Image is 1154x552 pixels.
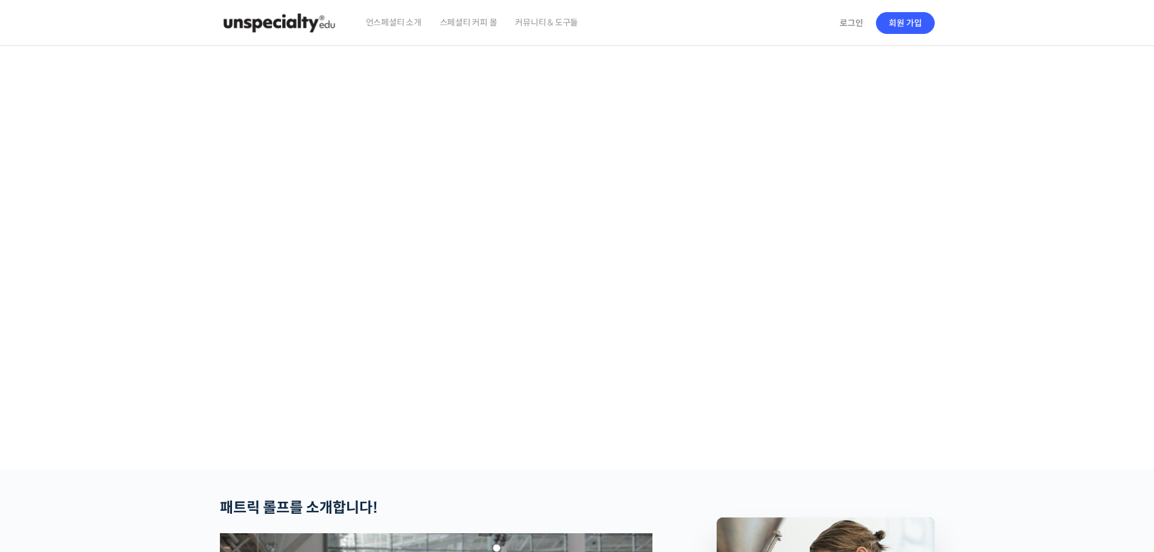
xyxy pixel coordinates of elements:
a: 회원 가입 [876,12,935,34]
a: 로그인 [832,9,870,37]
h2: 패트릭 롤프를 소개합니다! [220,499,652,517]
